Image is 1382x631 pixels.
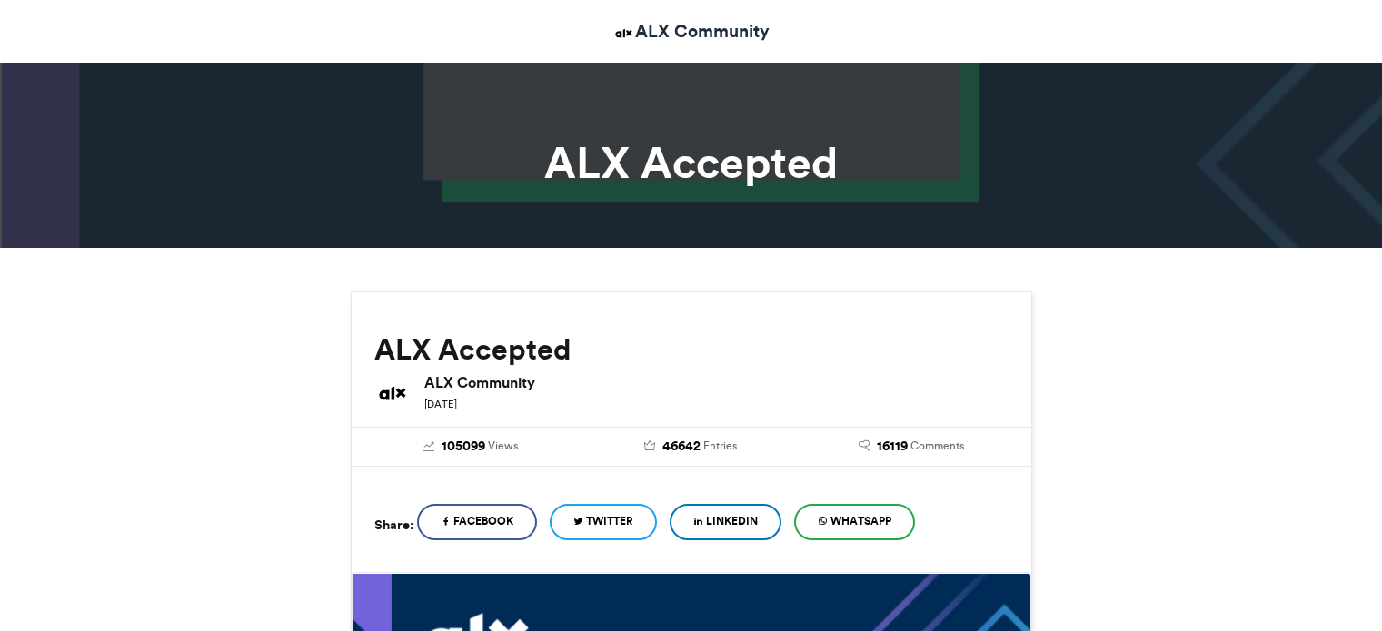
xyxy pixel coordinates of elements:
[670,504,781,540] a: LinkedIn
[877,437,908,457] span: 16119
[374,437,568,457] a: 105099 Views
[594,437,788,457] a: 46642 Entries
[550,504,657,540] a: Twitter
[586,513,633,529] span: Twitter
[910,438,964,454] span: Comments
[374,375,411,411] img: ALX Community
[815,437,1009,457] a: 16119 Comments
[417,504,537,540] a: Facebook
[424,375,1009,389] h6: ALX Community
[703,438,737,454] span: Entries
[830,513,891,529] span: WhatsApp
[794,504,915,540] a: WhatsApp
[662,437,701,457] span: 46642
[706,513,758,529] span: LinkedIn
[442,437,485,457] span: 105099
[453,513,513,529] span: Facebook
[374,333,1009,366] h2: ALX Accepted
[612,18,770,44] a: ALX Community
[612,22,635,44] img: ALX Community
[187,141,1196,184] h1: ALX Accepted
[424,398,457,410] small: [DATE]
[488,438,518,454] span: Views
[374,513,413,537] h5: Share:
